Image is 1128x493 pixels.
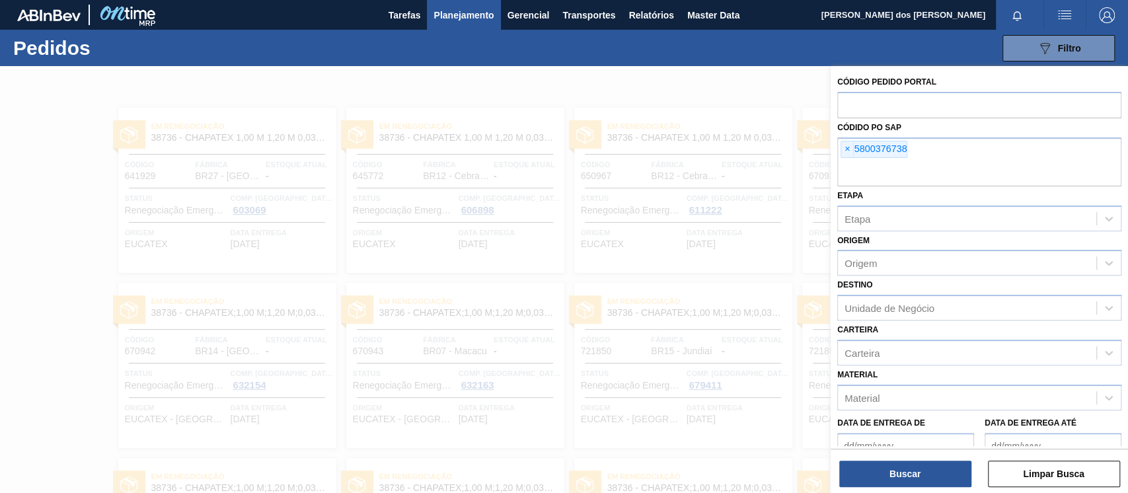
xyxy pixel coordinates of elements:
[389,7,421,23] span: Tarefas
[845,392,880,403] div: Material
[17,9,81,21] img: TNhmsLtSVTkK8tSr43FrP2fwEKptu5GPRR3wAAAABJRU5ErkJggg==
[433,7,494,23] span: Planejamento
[837,370,878,379] label: Material
[837,325,878,334] label: Carteira
[508,7,550,23] span: Gerencial
[841,141,854,157] span: ×
[562,7,615,23] span: Transportes
[837,280,872,289] label: Destino
[687,7,739,23] span: Master Data
[628,7,673,23] span: Relatórios
[837,123,901,132] label: Códido PO SAP
[837,418,925,428] label: Data de Entrega de
[845,213,870,224] div: Etapa
[996,6,1038,24] button: Notificações
[1099,7,1115,23] img: Logout
[845,303,934,314] div: Unidade de Negócio
[837,433,974,459] input: dd/mm/yyyy
[13,40,207,56] h1: Pedidos
[985,418,1076,428] label: Data de Entrega até
[1057,7,1072,23] img: userActions
[837,191,863,200] label: Etapa
[837,77,936,87] label: Código Pedido Portal
[1058,43,1081,54] span: Filtro
[845,258,877,269] div: Origem
[845,347,880,358] div: Carteira
[985,433,1121,459] input: dd/mm/yyyy
[841,141,907,158] div: 5800376738
[1002,35,1115,61] button: Filtro
[837,236,870,245] label: Origem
